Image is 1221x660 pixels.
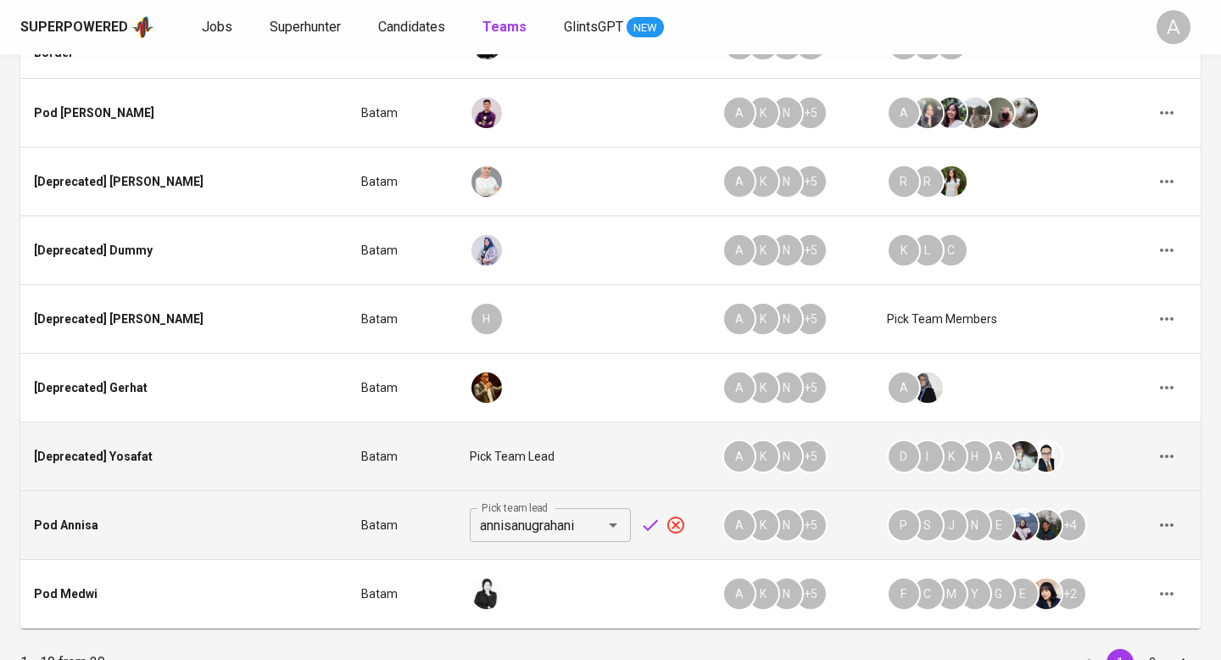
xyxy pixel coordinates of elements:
[746,302,780,336] div: K
[794,302,828,336] div: + 5
[911,577,945,611] div: C
[471,235,502,266] img: raja@glints.com
[982,577,1016,611] div: G
[722,577,756,611] div: A
[1007,98,1038,128] img: tharisa.rizky@glints.com
[958,508,992,542] div: N
[770,439,804,473] div: N
[348,285,456,354] td: Batam
[887,371,921,405] div: A
[887,577,921,611] div: F
[34,242,153,259] div: [Deprecated] Dummy
[348,422,456,491] td: Batam
[958,577,992,611] div: Y
[770,233,804,267] div: N
[722,371,756,405] div: A
[911,508,945,542] div: S
[34,448,153,465] div: [Deprecated] Yosafat
[912,98,943,128] img: audrey.satria@glints.com
[1006,577,1040,611] div: E
[794,439,828,473] div: + 5
[601,513,625,537] button: Open
[911,439,945,473] div: I
[722,165,756,199] div: A
[934,508,968,542] div: J
[887,508,921,542] div: P
[911,233,945,267] div: L
[746,371,780,405] div: K
[471,98,502,128] img: erwin@glints.com
[348,560,456,629] td: Batam
[912,372,943,403] img: darulfa@glints.com
[770,508,804,542] div: N
[34,173,203,190] div: [Deprecated] [PERSON_NAME]
[34,585,98,602] div: Pod Medwi
[958,439,992,473] div: H
[470,302,504,336] div: H
[1031,510,1062,540] img: glenn@glints.com
[722,302,756,336] div: A
[770,165,804,199] div: N
[1007,441,1038,472] img: basil@glints.com
[746,508,780,542] div: K
[470,450,555,463] span: Pick team lead
[794,165,828,199] div: + 5
[746,165,780,199] div: K
[482,17,530,38] a: Teams
[794,577,828,611] div: + 5
[348,216,456,285] td: Batam
[984,98,1014,128] img: aji.muda@glints.com
[482,19,527,35] b: Teams
[202,17,236,38] a: Jobs
[34,379,148,396] div: [Deprecated] Gerhat
[887,165,921,199] div: R
[20,14,154,40] a: Superpoweredapp logo
[770,302,804,336] div: N
[34,104,154,121] div: Pod [PERSON_NAME]
[934,577,968,611] div: M
[1053,577,1087,611] div: + 2
[746,577,780,611] div: K
[982,508,1016,542] div: E
[794,371,828,405] div: + 5
[722,508,756,542] div: A
[936,98,967,128] img: rolla@glints.com
[770,96,804,130] div: N
[982,439,1016,473] div: A
[270,19,341,35] span: Superhunter
[1031,579,1062,609] img: mariskha@glints.com
[746,439,780,473] div: K
[378,17,449,38] a: Candidates
[471,166,502,197] img: adissa@glints.com
[887,312,997,326] span: Pick team members
[34,517,98,534] div: Pod Annisa
[722,96,756,130] div: A
[746,96,780,130] div: K
[887,439,921,473] div: D
[34,310,203,327] div: [Deprecated] [PERSON_NAME]
[1053,508,1087,542] div: + 4
[1007,510,1038,540] img: christine.raharja@glints.com
[471,372,502,403] img: gerhat@glints.com
[770,371,804,405] div: N
[934,233,968,267] div: C
[934,439,968,473] div: K
[270,17,344,38] a: Superhunter
[746,233,780,267] div: K
[794,508,828,542] div: + 5
[20,18,128,37] div: Superpowered
[471,579,502,609] img: medwi@glints.com
[348,148,456,216] td: Batam
[936,166,967,197] img: keni@glints.com
[131,14,154,40] img: app logo
[627,20,664,36] span: NEW
[887,233,921,267] div: K
[887,96,921,130] div: A
[378,19,445,35] span: Candidates
[564,17,664,38] a: GlintsGPT NEW
[564,19,623,35] span: GlintsGPT
[794,96,828,130] div: + 5
[794,233,828,267] div: + 5
[1031,441,1062,472] img: josua.auron@glints.com
[348,79,456,148] td: Batam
